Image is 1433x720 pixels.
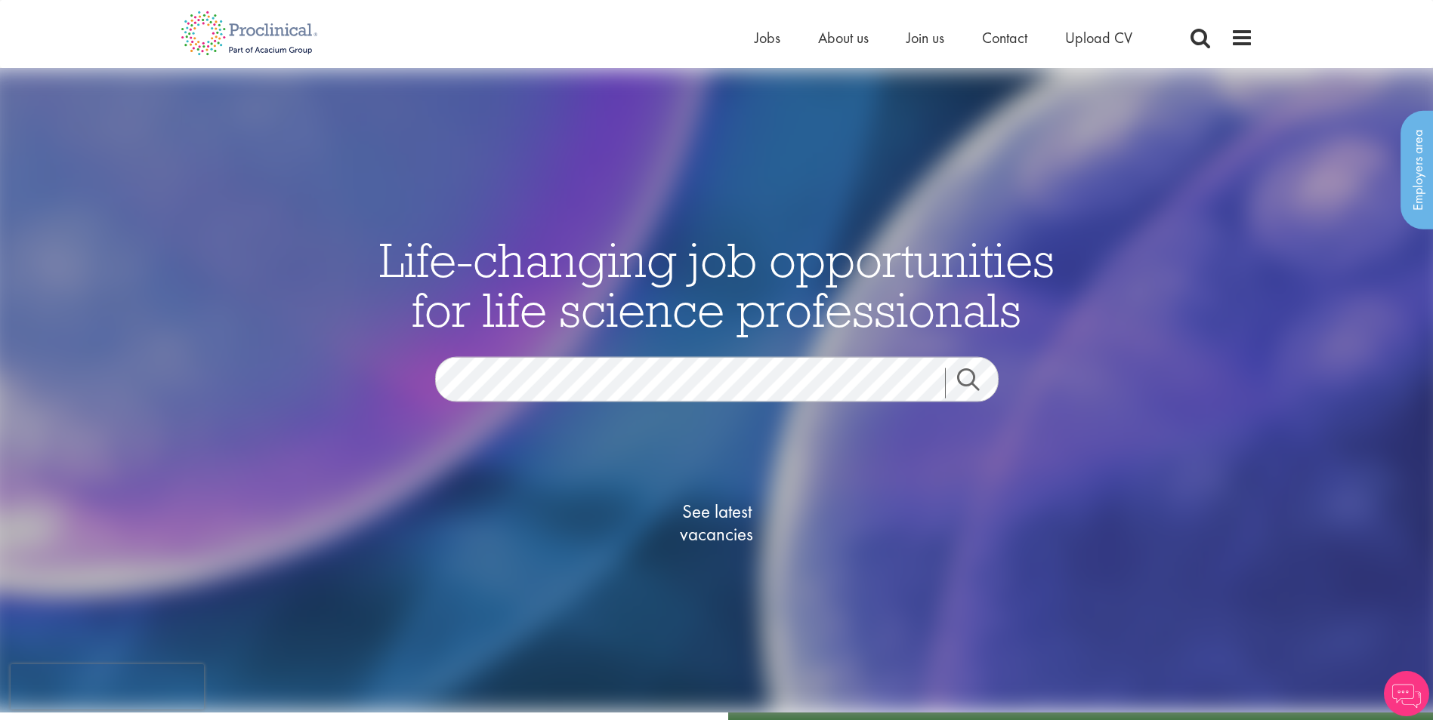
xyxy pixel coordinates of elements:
[1065,28,1132,48] a: Upload CV
[641,500,792,545] span: See latest vacancies
[945,368,1010,398] a: Job search submit button
[818,28,869,48] a: About us
[11,664,204,709] iframe: reCAPTCHA
[1384,671,1429,716] img: Chatbot
[906,28,944,48] a: Join us
[641,439,792,605] a: See latestvacancies
[755,28,780,48] a: Jobs
[379,229,1055,339] span: Life-changing job opportunities for life science professionals
[982,28,1027,48] a: Contact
